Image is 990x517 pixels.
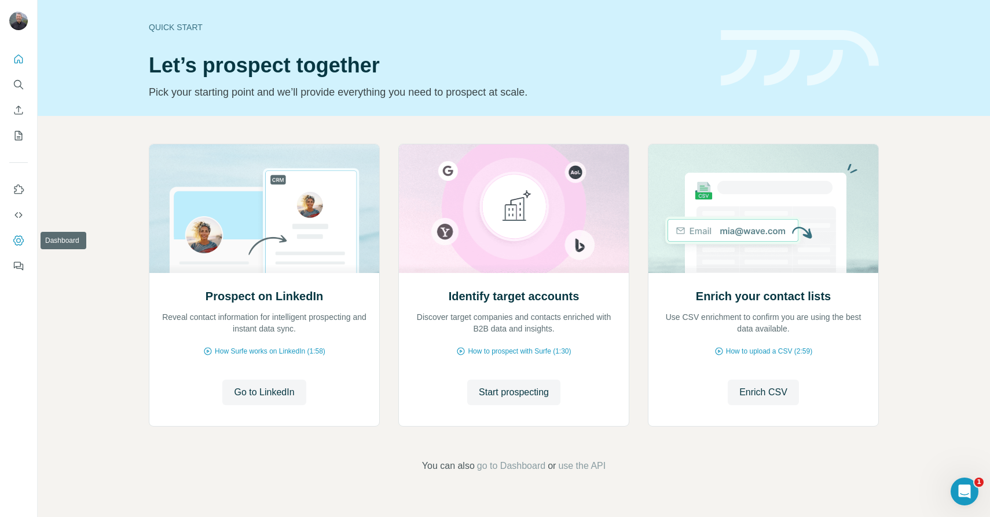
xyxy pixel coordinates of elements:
[449,288,580,304] h2: Identify target accounts
[648,144,879,273] img: Enrich your contact lists
[149,84,707,100] p: Pick your starting point and we’ll provide everything you need to prospect at scale.
[548,459,556,473] span: or
[206,288,323,304] h2: Prospect on LinkedIn
[398,144,629,273] img: Identify target accounts
[149,144,380,273] img: Prospect on LinkedIn
[222,380,306,405] button: Go to LinkedIn
[9,230,28,251] button: Dashboard
[9,256,28,276] button: Feedback
[468,346,571,356] span: How to prospect with Surfe (1:30)
[467,380,560,405] button: Start prospecting
[9,100,28,121] button: Enrich CSV
[728,380,799,405] button: Enrich CSV
[149,54,707,77] h1: Let’s prospect together
[726,346,812,356] span: How to upload a CSV (2:59)
[9,12,28,30] img: Avatar
[9,74,28,95] button: Search
[479,385,549,399] span: Start prospecting
[422,459,475,473] span: You can also
[9,125,28,146] button: My lists
[234,385,294,399] span: Go to LinkedIn
[696,288,831,304] h2: Enrich your contact lists
[739,385,787,399] span: Enrich CSV
[477,459,545,473] button: go to Dashboard
[410,311,617,334] p: Discover target companies and contacts enriched with B2B data and insights.
[9,49,28,70] button: Quick start
[974,478,984,487] span: 1
[215,346,325,356] span: How Surfe works on LinkedIn (1:58)
[9,179,28,200] button: Use Surfe on LinkedIn
[721,30,879,86] img: banner
[9,205,28,225] button: Use Surfe API
[558,459,606,473] button: use the API
[161,311,368,334] p: Reveal contact information for intelligent prospecting and instant data sync.
[149,21,707,33] div: Quick start
[660,311,867,334] p: Use CSV enrichment to confirm you are using the best data available.
[951,478,978,505] iframe: Intercom live chat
